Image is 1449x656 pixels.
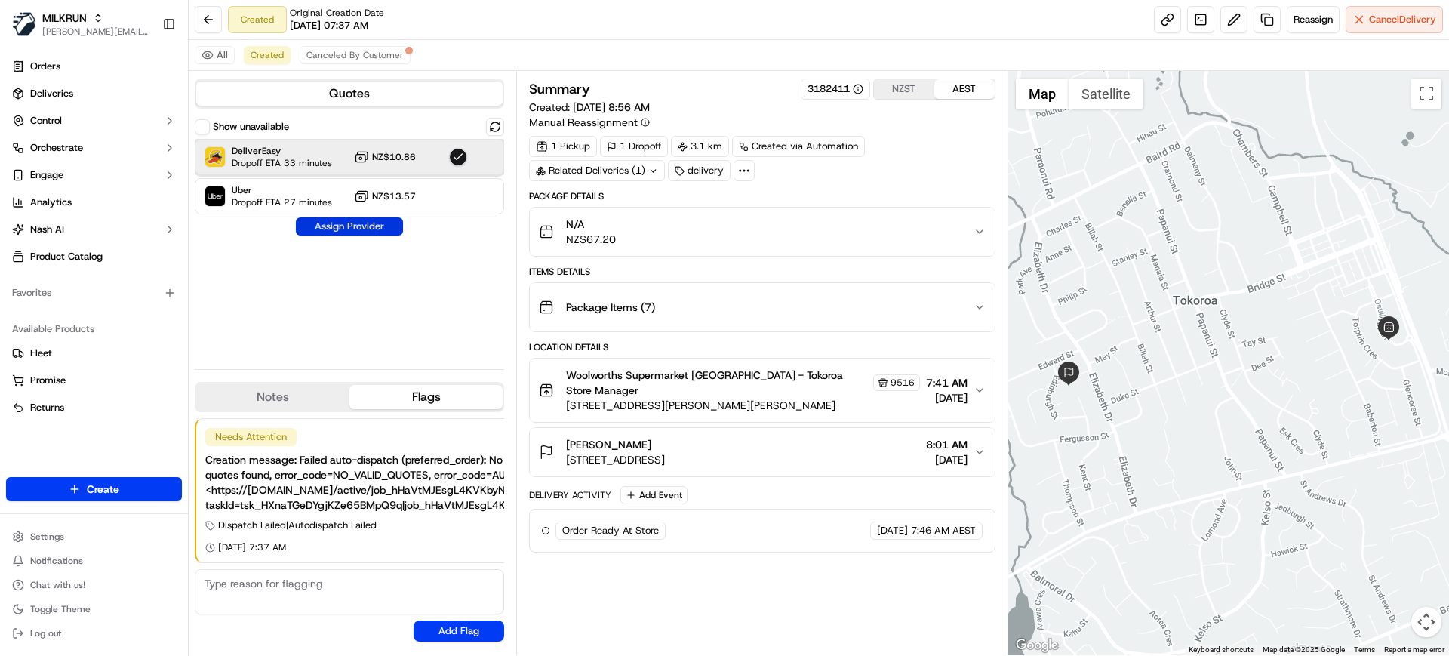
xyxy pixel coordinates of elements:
[1016,79,1069,109] button: Show street map
[414,621,504,642] button: Add Flag
[30,219,115,234] span: Knowledge Base
[30,114,62,128] span: Control
[51,159,191,171] div: We're available if you need us!
[51,144,248,159] div: Start new chat
[530,283,994,331] button: Package Items (7)
[6,54,182,79] a: Orders
[529,136,597,157] div: 1 Pickup
[891,377,915,389] span: 9516
[1354,645,1375,654] a: Terms (opens in new tab)
[122,213,248,240] a: 💻API Documentation
[926,437,968,452] span: 8:01 AM
[30,603,91,615] span: Toggle Theme
[1369,13,1436,26] span: Cancel Delivery
[9,213,122,240] a: 📗Knowledge Base
[600,136,668,157] div: 1 Dropoff
[128,220,140,233] div: 💻
[87,482,119,497] span: Create
[566,217,616,232] span: N/A
[39,97,272,113] input: Got a question? Start typing here...
[354,189,416,204] button: NZ$13.57
[218,541,286,553] span: [DATE] 7:37 AM
[934,79,995,99] button: AEST
[30,346,52,360] span: Fleet
[1189,645,1254,655] button: Keyboard shortcuts
[529,341,995,353] div: Location Details
[30,555,83,567] span: Notifications
[926,452,968,467] span: [DATE]
[1287,6,1340,33] button: Reassign
[232,196,332,208] span: Dropoff ETA 27 minutes
[529,115,650,130] button: Manual Reassignment
[6,190,182,214] a: Analytics
[573,100,650,114] span: [DATE] 8:56 AM
[106,255,183,267] a: Powered byPylon
[30,250,103,263] span: Product Catalog
[296,217,403,236] button: Assign Provider
[30,87,73,100] span: Deliveries
[213,120,289,134] label: Show unavailable
[1411,607,1441,637] button: Map camera controls
[196,385,349,409] button: Notes
[15,15,45,45] img: Nash
[562,524,659,537] span: Order Ready At Store
[349,385,503,409] button: Flags
[30,196,72,209] span: Analytics
[566,452,665,467] span: [STREET_ADDRESS]
[529,115,638,130] span: Manual Reassignment
[874,79,934,99] button: NZST
[6,6,156,42] button: MILKRUNMILKRUN[PERSON_NAME][EMAIL_ADDRESS][DOMAIN_NAME]
[290,7,384,19] span: Original Creation Date
[232,184,332,196] span: Uber
[354,149,416,165] button: NZ$10.86
[566,300,655,315] span: Package Items ( 7 )
[12,12,36,36] img: MILKRUN
[926,375,968,390] span: 7:41 AM
[30,60,60,73] span: Orders
[529,266,995,278] div: Items Details
[671,136,729,157] div: 3.1 km
[1263,645,1345,654] span: Map data ©2025 Google
[6,281,182,305] div: Favorites
[6,245,182,269] a: Product Catalog
[251,49,284,61] span: Created
[530,428,994,476] button: [PERSON_NAME][STREET_ADDRESS]8:01 AM[DATE]
[196,82,503,106] button: Quotes
[205,452,703,513] div: Creation message: Failed auto-dispatch (preferred_order): No provider satisfied requirements: No ...
[30,141,83,155] span: Orchestrate
[232,157,332,169] span: Dropoff ETA 33 minutes
[290,19,368,32] span: [DATE] 07:37 AM
[6,550,182,571] button: Notifications
[257,149,275,167] button: Start new chat
[300,46,411,64] button: Canceled By Customer
[205,186,225,206] img: Uber
[529,489,611,501] div: Delivery Activity
[1346,6,1443,33] button: CancelDelivery
[808,82,863,96] div: 3182411
[15,60,275,85] p: Welcome 👋
[30,531,64,543] span: Settings
[205,147,225,167] img: DeliverEasy
[12,346,176,360] a: Fleet
[732,136,865,157] a: Created via Automation
[42,26,150,38] button: [PERSON_NAME][EMAIL_ADDRESS][DOMAIN_NAME]
[42,11,87,26] button: MILKRUN
[143,219,242,234] span: API Documentation
[1384,645,1444,654] a: Report a map error
[6,109,182,133] button: Control
[205,428,297,446] div: Needs Attention
[529,100,650,115] span: Created:
[530,359,994,422] button: Woolworths Supermarket [GEOGRAPHIC_DATA] - Tokoroa Store Manager9516[STREET_ADDRESS][PERSON_NAME]...
[620,486,688,504] button: Add Event
[6,599,182,620] button: Toggle Theme
[529,160,665,181] div: Related Deliveries (1)
[30,223,64,236] span: Nash AI
[244,46,291,64] button: Created
[30,401,64,414] span: Returns
[1294,13,1333,26] span: Reassign
[1012,636,1062,655] a: Open this area in Google Maps (opens a new window)
[6,623,182,644] button: Log out
[12,374,176,387] a: Promise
